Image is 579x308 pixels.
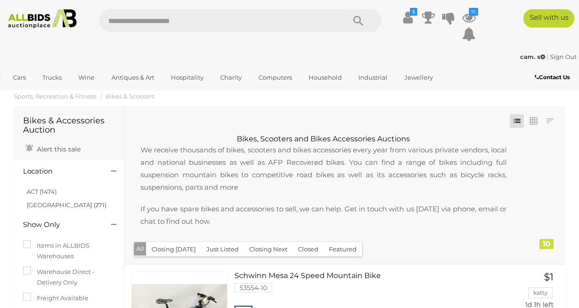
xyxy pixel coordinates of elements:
button: Search [335,9,381,32]
b: Contact Us [535,74,570,81]
a: [GEOGRAPHIC_DATA] [76,85,154,100]
button: Closed [292,242,324,256]
label: Items in ALLBIDS Warehouses [23,240,115,262]
a: Antiques & Art [105,70,160,85]
h1: Bikes & Accessories Auction [23,116,115,135]
span: | [547,53,549,60]
h4: Location [23,168,97,175]
h4: Show Only [23,221,97,229]
a: Alert this sale [23,141,83,155]
a: cam. s [520,53,547,60]
a: Computers [252,70,298,85]
button: Featured [323,242,362,256]
a: Trucks [36,70,68,85]
button: Closing Next [244,242,293,256]
p: We receive thousands of bikes, scooters and bikes accessories every year from various private ven... [131,144,516,193]
a: Bikes & Scooters [105,93,154,100]
a: Industrial [352,70,393,85]
div: 10 [539,239,554,249]
button: Just Listed [201,242,244,256]
a: Sell with us [523,9,574,28]
a: $ [401,9,415,26]
h2: Bikes, Scooters and Bikes Accessories Auctions [131,135,516,143]
a: Office [7,85,36,100]
label: Warehouse Direct - Delivery Only [23,267,115,288]
a: Charity [214,70,248,85]
i: 15 [469,8,478,16]
a: 15 [462,9,476,26]
a: Sports [41,85,72,100]
label: Freight Available [23,293,88,303]
a: Cars [7,70,32,85]
a: Sports, Recreation & Fitness [14,93,96,100]
a: Contact Us [535,72,572,82]
img: Allbids.com.au [4,9,81,29]
button: All [134,242,146,256]
i: $ [410,8,417,16]
strong: cam. s [520,53,545,60]
a: ACT (1474) [27,188,57,195]
button: Closing [DATE] [146,242,201,256]
a: Wine [72,70,100,85]
a: Household [303,70,348,85]
span: Alert this sale [35,145,81,153]
p: If you have spare bikes and accessories to sell, we can help. Get in touch with us [DATE] via pho... [131,203,516,227]
a: [GEOGRAPHIC_DATA] (271) [27,201,106,209]
a: Hospitality [165,70,210,85]
a: Sign Out [550,53,577,60]
a: Jewellery [398,70,439,85]
span: $1 [544,271,554,283]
